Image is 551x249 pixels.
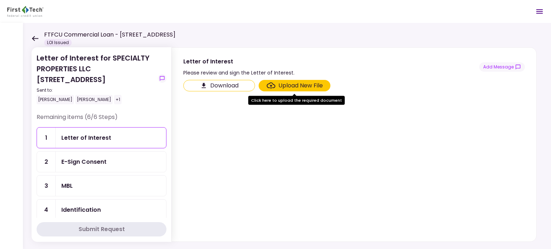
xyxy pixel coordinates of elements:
div: Letter of Interest for SPECIALTY PROPERTIES LLC [STREET_ADDRESS] [37,53,155,104]
h1: FTFCU Commercial Loan - [STREET_ADDRESS] [44,30,175,39]
div: Letter of Interest [61,133,111,142]
div: Please review and sign the Letter of Interest. [183,68,295,77]
div: Remaining items (6/6 Steps) [37,113,166,127]
div: [PERSON_NAME] [75,95,113,104]
span: Click here to upload the required document [259,80,330,91]
div: 4 [37,200,56,220]
div: Letter of InterestPlease review and sign the Letter of Interest.show-messagesClick here to downlo... [171,47,537,242]
button: Click here to download the document [183,80,255,91]
a: 3MBL [37,175,166,196]
a: 4Identification [37,199,166,220]
div: Submit Request [79,225,125,234]
button: Open menu [531,3,548,20]
div: LOI Issued [44,39,72,46]
div: Letter of Interest [183,57,295,66]
div: E-Sign Consent [61,157,107,166]
button: show-messages [479,62,525,72]
div: Sent to: [37,87,155,94]
a: 2E-Sign Consent [37,151,166,172]
div: Identification [61,205,101,214]
a: 1Letter of Interest [37,127,166,148]
div: 1 [37,128,56,148]
div: MBL [61,181,73,190]
div: 3 [37,176,56,196]
div: Click here to upload the required document [248,96,345,105]
div: [PERSON_NAME] [37,95,74,104]
div: Upload New File [278,81,323,90]
button: Submit Request [37,222,166,236]
div: 2 [37,152,56,172]
img: Partner icon [7,6,43,17]
div: +1 [114,95,122,104]
button: show-messages [158,74,166,83]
